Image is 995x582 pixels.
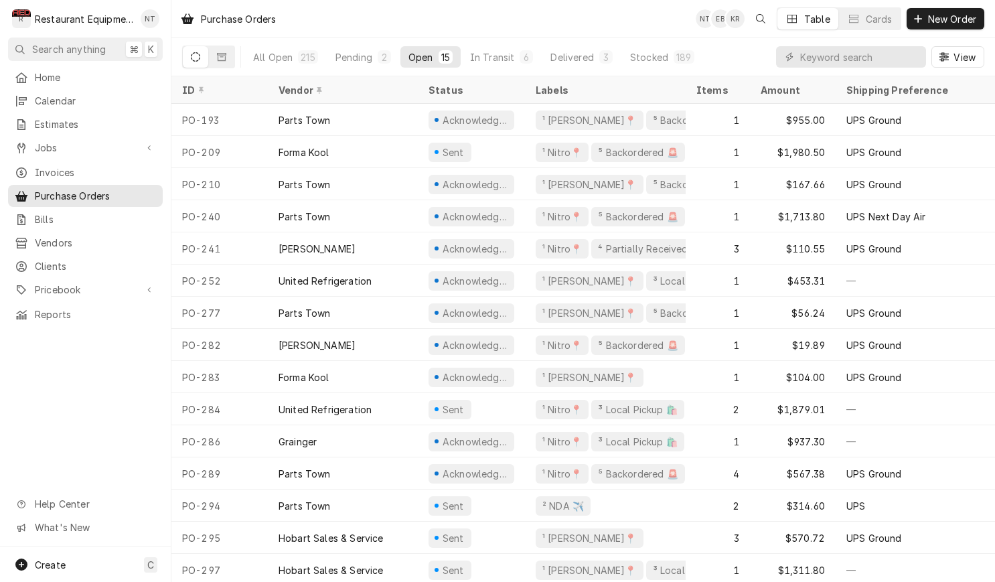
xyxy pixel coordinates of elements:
[35,283,136,297] span: Pricebook
[279,242,356,256] div: [PERSON_NAME]
[12,9,31,28] div: Restaurant Equipment Diagnostics's Avatar
[686,490,750,522] div: 2
[279,563,384,577] div: Hobart Sales & Service
[686,168,750,200] div: 1
[951,50,978,64] span: View
[750,393,836,425] div: $1,879.01
[541,435,583,449] div: ¹ Nitro📍
[35,212,156,226] span: Bills
[8,38,163,61] button: Search anything⌘K
[597,435,679,449] div: ³ Local Pickup 🛍️
[35,307,156,321] span: Reports
[279,531,384,545] div: Hobart Sales & Service
[147,558,154,572] span: C
[925,12,979,26] span: New Order
[171,168,268,200] div: PO-210
[35,559,66,571] span: Create
[279,177,331,192] div: Parts Town
[686,265,750,297] div: 1
[171,490,268,522] div: PO-294
[441,177,509,192] div: Acknowledged
[750,232,836,265] div: $110.55
[171,329,268,361] div: PO-282
[8,66,163,88] a: Home
[652,274,734,288] div: ³ Local Pickup 🛍️
[171,361,268,393] div: PO-283
[441,242,509,256] div: Acknowledged
[550,50,593,64] div: Delivered
[441,50,450,64] div: 15
[686,104,750,136] div: 1
[408,50,433,64] div: Open
[846,338,902,352] div: UPS Ground
[8,208,163,230] a: Bills
[846,370,902,384] div: UPS Ground
[541,145,583,159] div: ¹ Nitro📍
[686,136,750,168] div: 1
[8,113,163,135] a: Estimates
[8,137,163,159] a: Go to Jobs
[8,493,163,515] a: Go to Help Center
[171,393,268,425] div: PO-284
[597,210,679,224] div: ⁵ Backordered 🚨
[541,467,583,481] div: ¹ Nitro📍
[8,90,163,112] a: Calendar
[836,265,986,297] div: —
[441,403,466,417] div: Sent
[836,425,986,457] div: —
[171,457,268,490] div: PO-289
[676,50,691,64] div: 189
[750,8,771,29] button: Open search
[279,113,331,127] div: Parts Town
[335,50,372,64] div: Pending
[846,210,926,224] div: UPS Next Day Air
[686,361,750,393] div: 1
[541,274,638,288] div: ¹ [PERSON_NAME]📍
[726,9,745,28] div: KR
[441,113,509,127] div: Acknowledged
[279,83,404,97] div: Vendor
[907,8,984,29] button: New Order
[141,9,159,28] div: NT
[171,265,268,297] div: PO-252
[541,177,638,192] div: ¹ [PERSON_NAME]📍
[279,370,329,384] div: Forma Kool
[686,393,750,425] div: 2
[12,9,31,28] div: R
[750,265,836,297] div: $453.31
[630,50,668,64] div: Stocked
[441,531,466,545] div: Sent
[696,9,714,28] div: NT
[522,50,530,64] div: 6
[541,242,583,256] div: ¹ Nitro📍
[441,467,509,481] div: Acknowledged
[541,113,638,127] div: ¹ [PERSON_NAME]📍
[279,467,331,481] div: Parts Town
[8,185,163,207] a: Purchase Orders
[750,329,836,361] div: $19.89
[836,393,986,425] div: —
[441,274,509,288] div: Acknowledged
[597,338,679,352] div: ⁵ Backordered 🚨
[686,297,750,329] div: 1
[602,50,610,64] div: 3
[846,467,902,481] div: UPS Ground
[846,242,902,256] div: UPS Ground
[279,306,331,320] div: Parts Town
[846,306,902,320] div: UPS Ground
[8,232,163,254] a: Vendors
[8,303,163,325] a: Reports
[761,83,822,97] div: Amount
[750,490,836,522] div: $314.60
[686,522,750,554] div: 3
[380,50,388,64] div: 2
[686,232,750,265] div: 3
[171,297,268,329] div: PO-277
[171,136,268,168] div: PO-209
[652,113,734,127] div: ⁵ Backordered 🚨
[597,467,679,481] div: ⁵ Backordered 🚨
[35,12,133,26] div: Restaurant Equipment Diagnostics
[171,522,268,554] div: PO-295
[711,9,730,28] div: Emily Bird's Avatar
[750,297,836,329] div: $56.24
